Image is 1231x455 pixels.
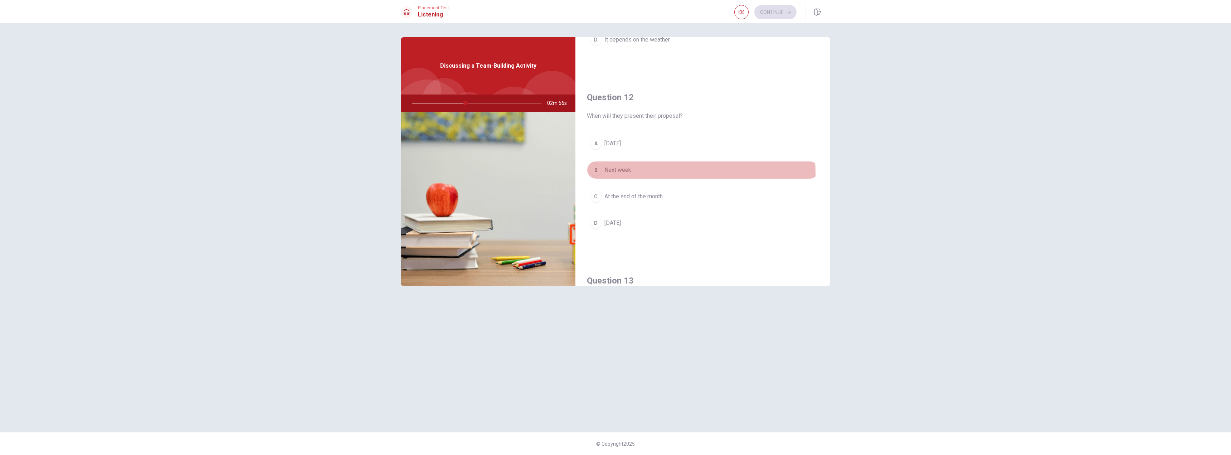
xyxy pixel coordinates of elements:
[587,92,819,103] h4: Question 12
[587,188,819,205] button: CAt the end of the month
[590,217,602,229] div: D
[401,112,575,286] img: Discussing a Team-Building Activity
[418,5,449,10] span: Placement Test
[587,112,819,120] span: When will they present their proposal?
[604,219,621,227] span: [DATE]
[587,31,819,49] button: DIt depends on the weather
[418,10,449,19] h1: Listening
[590,34,602,45] div: D
[440,62,536,70] span: Discussing a Team-Building Activity
[604,192,663,201] span: At the end of the month
[587,161,819,179] button: BNext week
[590,191,602,202] div: C
[547,95,573,112] span: 02m 56s
[587,275,819,286] h4: Question 13
[604,166,631,174] span: Next week
[590,164,602,176] div: B
[590,138,602,149] div: A
[587,214,819,232] button: D[DATE]
[587,135,819,153] button: A[DATE]
[604,35,670,44] span: It depends on the weather
[604,139,621,148] span: [DATE]
[596,441,635,447] span: © Copyright 2025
